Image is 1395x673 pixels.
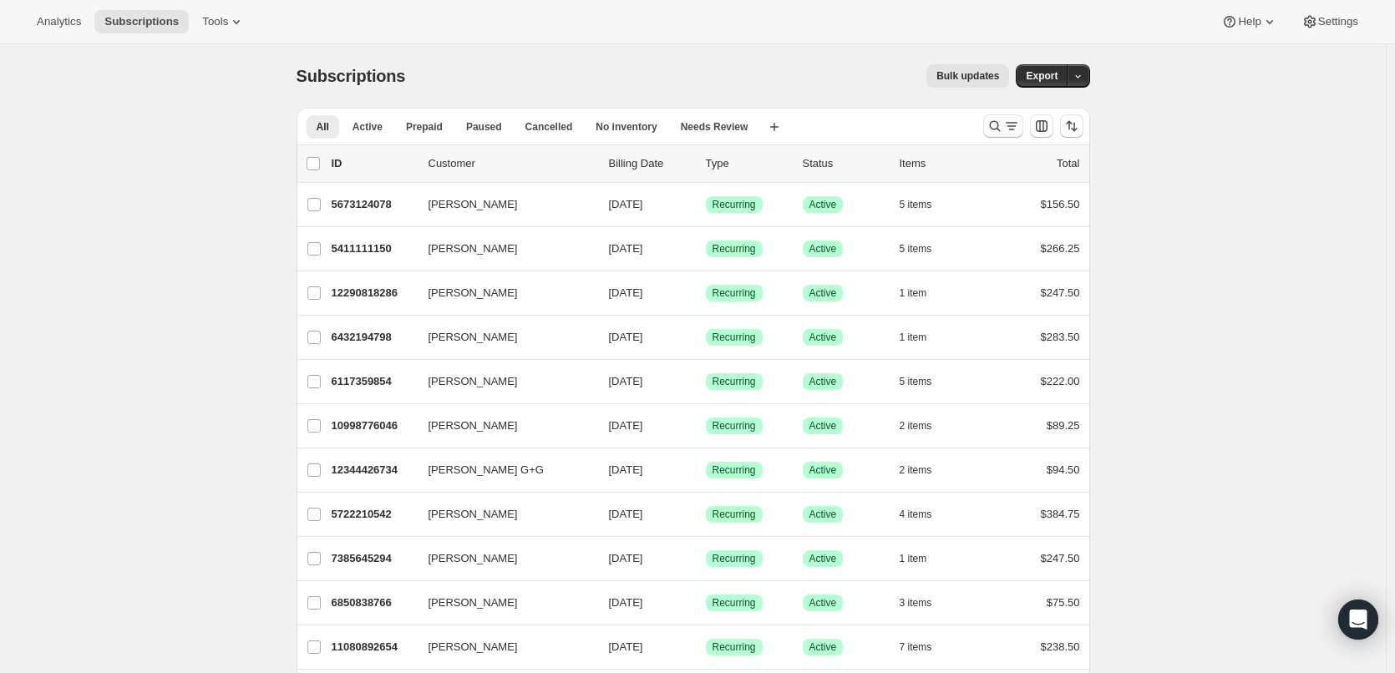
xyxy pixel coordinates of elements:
[1016,64,1068,88] button: Export
[332,155,1080,172] div: IDCustomerBilling DateTypeStatusItemsTotal
[609,419,643,432] span: [DATE]
[761,115,788,139] button: Create new view
[1057,155,1079,172] p: Total
[609,242,643,255] span: [DATE]
[418,634,586,660] button: [PERSON_NAME]
[1041,508,1080,520] span: $384.75
[713,508,756,521] span: Recurring
[713,640,756,654] span: Recurring
[900,547,946,570] button: 1 item
[332,196,415,213] p: 5673124078
[429,373,518,390] span: [PERSON_NAME]
[609,286,643,299] span: [DATE]
[803,155,886,172] p: Status
[900,591,951,615] button: 3 items
[900,508,932,521] span: 4 items
[809,463,837,477] span: Active
[596,120,657,134] span: No inventory
[297,67,406,85] span: Subscriptions
[429,285,518,301] span: [PERSON_NAME]
[332,414,1080,438] div: 10998776046[PERSON_NAME][DATE]SuccessRecurringSuccessActive2 items$89.25
[332,547,1080,570] div: 7385645294[PERSON_NAME][DATE]SuccessRecurringSuccessActive1 item$247.50
[332,285,415,301] p: 12290818286
[706,155,789,172] div: Type
[418,191,586,218] button: [PERSON_NAME]
[192,10,255,33] button: Tools
[332,458,1080,482] div: 12344426734[PERSON_NAME] G+G[DATE]SuccessRecurringSuccessActive2 items$94.50
[1211,10,1287,33] button: Help
[609,375,643,387] span: [DATE]
[418,457,586,483] button: [PERSON_NAME] G+G
[429,240,518,257] span: [PERSON_NAME]
[1047,419,1080,432] span: $89.25
[94,10,189,33] button: Subscriptions
[900,596,932,610] span: 3 items
[900,155,983,172] div: Items
[900,286,927,300] span: 1 item
[900,242,932,256] span: 5 items
[713,331,756,344] span: Recurring
[332,503,1080,526] div: 5722210542[PERSON_NAME][DATE]SuccessRecurringSuccessActive4 items$384.75
[1041,552,1080,564] span: $247.50
[429,595,518,611] span: [PERSON_NAME]
[429,196,518,213] span: [PERSON_NAME]
[429,462,544,478] span: [PERSON_NAME] G+G
[809,375,837,388] span: Active
[1047,596,1080,609] span: $75.50
[900,326,946,349] button: 1 item
[809,596,837,610] span: Active
[332,370,1080,393] div: 6117359854[PERSON_NAME][DATE]SuccessRecurringSuccessActive5 items$222.00
[332,155,415,172] p: ID
[900,503,951,526] button: 4 items
[609,463,643,476] span: [DATE]
[429,155,596,172] p: Customer
[418,545,586,572] button: [PERSON_NAME]
[713,286,756,300] span: Recurring
[429,417,518,434] span: [PERSON_NAME]
[429,506,518,523] span: [PERSON_NAME]
[809,331,837,344] span: Active
[1291,10,1368,33] button: Settings
[332,462,415,478] p: 12344426734
[332,329,415,346] p: 6432194798
[809,198,837,211] span: Active
[332,237,1080,261] div: 5411111150[PERSON_NAME][DATE]SuccessRecurringSuccessActive5 items$266.25
[713,242,756,256] span: Recurring
[332,591,1080,615] div: 6850838766[PERSON_NAME][DATE]SuccessRecurringSuccessActive3 items$75.50
[332,281,1080,305] div: 12290818286[PERSON_NAME][DATE]SuccessRecurringSuccessActive1 item$247.50
[418,412,586,439] button: [PERSON_NAME]
[900,640,932,654] span: 7 items
[418,324,586,351] button: [PERSON_NAME]
[713,198,756,211] span: Recurring
[1026,69,1058,83] span: Export
[1030,114,1053,138] button: Customize table column order and visibility
[418,235,586,262] button: [PERSON_NAME]
[681,120,748,134] span: Needs Review
[418,280,586,306] button: [PERSON_NAME]
[900,237,951,261] button: 5 items
[418,501,586,528] button: [PERSON_NAME]
[1338,600,1378,640] div: Open Intercom Messenger
[609,198,643,210] span: [DATE]
[936,69,999,83] span: Bulk updates
[332,506,415,523] p: 5722210542
[1238,15,1261,28] span: Help
[926,64,1009,88] button: Bulk updates
[900,331,927,344] span: 1 item
[609,552,643,564] span: [DATE]
[900,463,932,477] span: 2 items
[809,419,837,433] span: Active
[1041,375,1080,387] span: $222.00
[332,639,415,655] p: 11080892654
[900,419,932,433] span: 2 items
[317,120,329,134] span: All
[900,198,932,211] span: 5 items
[1041,198,1080,210] span: $156.50
[809,508,837,521] span: Active
[713,596,756,610] span: Recurring
[37,15,81,28] span: Analytics
[713,463,756,477] span: Recurring
[1041,331,1080,343] span: $283.50
[332,193,1080,216] div: 5673124078[PERSON_NAME][DATE]SuccessRecurringSuccessActive5 items$156.50
[809,286,837,300] span: Active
